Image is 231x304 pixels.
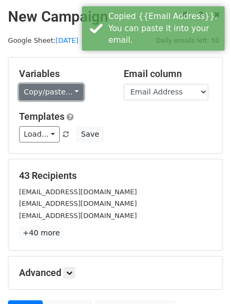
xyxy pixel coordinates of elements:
[178,253,231,304] iframe: Chat Widget
[19,68,108,80] h5: Variables
[19,170,212,182] h5: 43 Recipients
[76,126,104,142] button: Save
[19,199,137,207] small: [EMAIL_ADDRESS][DOMAIN_NAME]
[19,188,137,196] small: [EMAIL_ADDRESS][DOMAIN_NAME]
[8,8,223,26] h2: New Campaign
[124,68,212,80] h5: Email column
[108,11,220,46] div: Copied {{Email Address}}. You can paste it into your email.
[19,84,84,100] a: Copy/paste...
[19,226,63,240] a: +40 more
[56,36,78,44] a: [DATE]
[19,126,60,142] a: Load...
[19,267,212,279] h5: Advanced
[19,111,64,122] a: Templates
[19,212,137,220] small: [EMAIL_ADDRESS][DOMAIN_NAME]
[8,36,78,44] small: Google Sheet:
